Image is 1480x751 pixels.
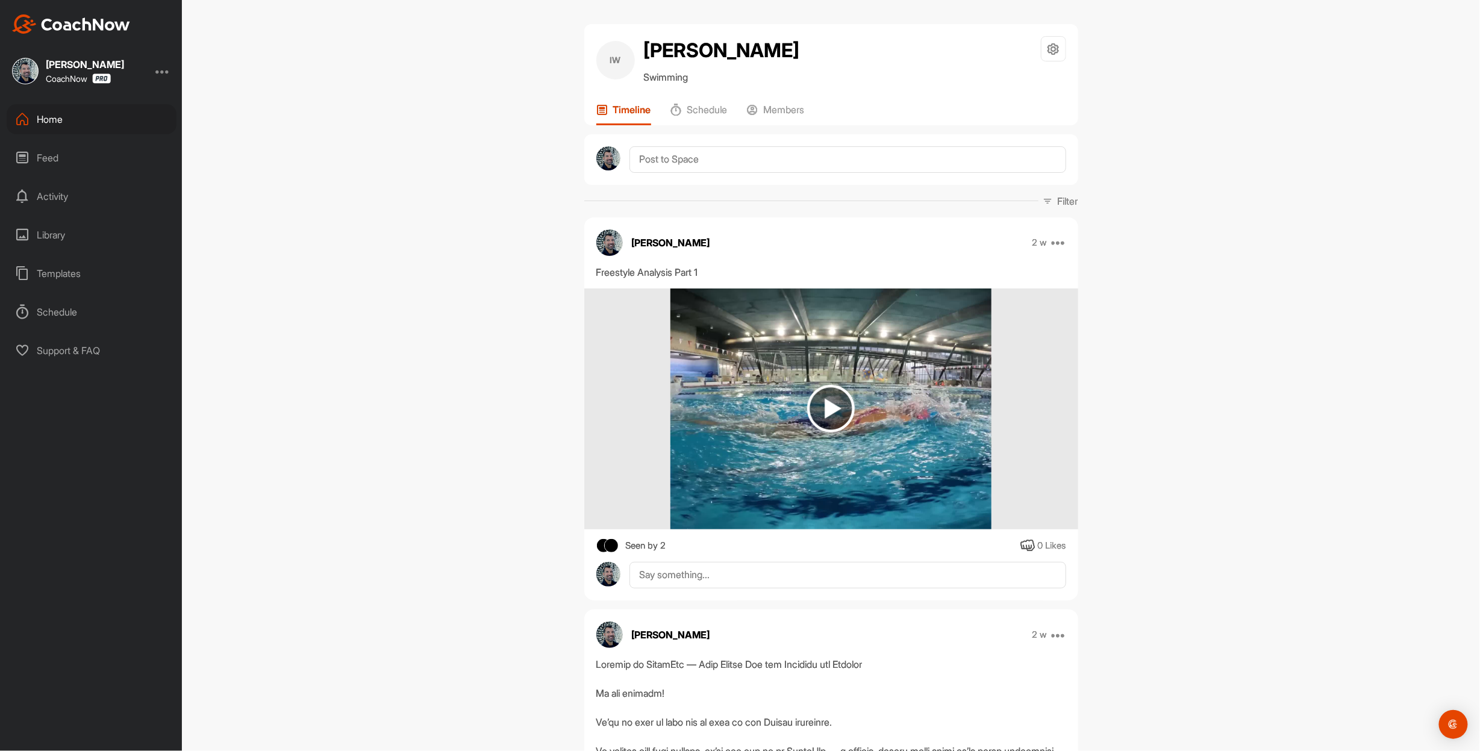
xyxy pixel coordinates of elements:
[670,288,991,529] img: media
[7,181,176,211] div: Activity
[596,229,623,256] img: avatar
[1038,539,1066,553] div: 0 Likes
[7,297,176,327] div: Schedule
[644,70,800,84] p: Swimming
[596,146,621,171] img: avatar
[596,562,621,587] img: avatar
[92,73,111,84] img: CoachNow Pro
[632,235,710,250] p: [PERSON_NAME]
[12,14,130,34] img: CoachNow
[7,104,176,134] div: Home
[7,258,176,288] div: Templates
[764,104,805,116] p: Members
[7,335,176,366] div: Support & FAQ
[596,622,623,648] img: avatar
[1439,710,1468,739] div: Open Intercom Messenger
[807,385,855,432] img: play
[613,104,651,116] p: Timeline
[46,73,111,84] div: CoachNow
[7,143,176,173] div: Feed
[687,104,728,116] p: Schedule
[1032,629,1047,641] p: 2 w
[604,538,619,553] img: square_09b6af8bb9b14da07f095f3782acebf4.jpg
[46,60,124,69] div: [PERSON_NAME]
[626,538,666,553] div: Seen by 2
[596,41,635,79] div: IW
[596,265,1066,279] div: Freestyle Analysis Part 1
[644,36,800,65] h2: [PERSON_NAME]
[1032,237,1047,249] p: 2 w
[632,628,710,642] p: [PERSON_NAME]
[1058,194,1078,208] p: Filter
[596,538,611,553] img: square_09b6af8bb9b14da07f095f3782acebf4.jpg
[12,58,39,84] img: square_7d03fa5b79e311a58316ef6096d3d30c.jpg
[7,220,176,250] div: Library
